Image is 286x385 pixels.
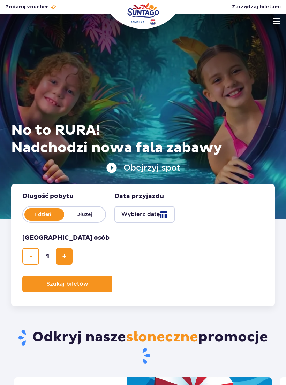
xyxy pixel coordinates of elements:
[5,3,48,10] span: Podaruj voucher
[14,329,272,365] h2: Odkryj nasze promocje
[273,18,280,24] img: Open menu
[11,122,275,157] h1: No to RURA! Nadchodzi nowa fala zabawy
[106,162,180,173] button: Obejrzyj spot
[64,207,104,222] label: Dłużej
[39,248,56,265] input: liczba biletów
[22,192,74,201] span: Długość pobytu
[22,248,39,265] button: usuń bilet
[22,276,112,292] button: Szukaj biletów
[46,281,88,287] span: Szukaj biletów
[114,206,175,223] button: Wybierz datę
[11,184,275,306] form: Planowanie wizyty w Park of Poland
[114,192,164,201] span: Data przyjazdu
[23,207,63,222] label: 1 dzień
[5,3,57,10] a: Podaruj voucher
[232,3,281,10] a: Zarządzaj biletami
[22,234,110,242] span: [GEOGRAPHIC_DATA] osób
[56,248,73,265] button: dodaj bilet
[126,329,198,346] span: słoneczne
